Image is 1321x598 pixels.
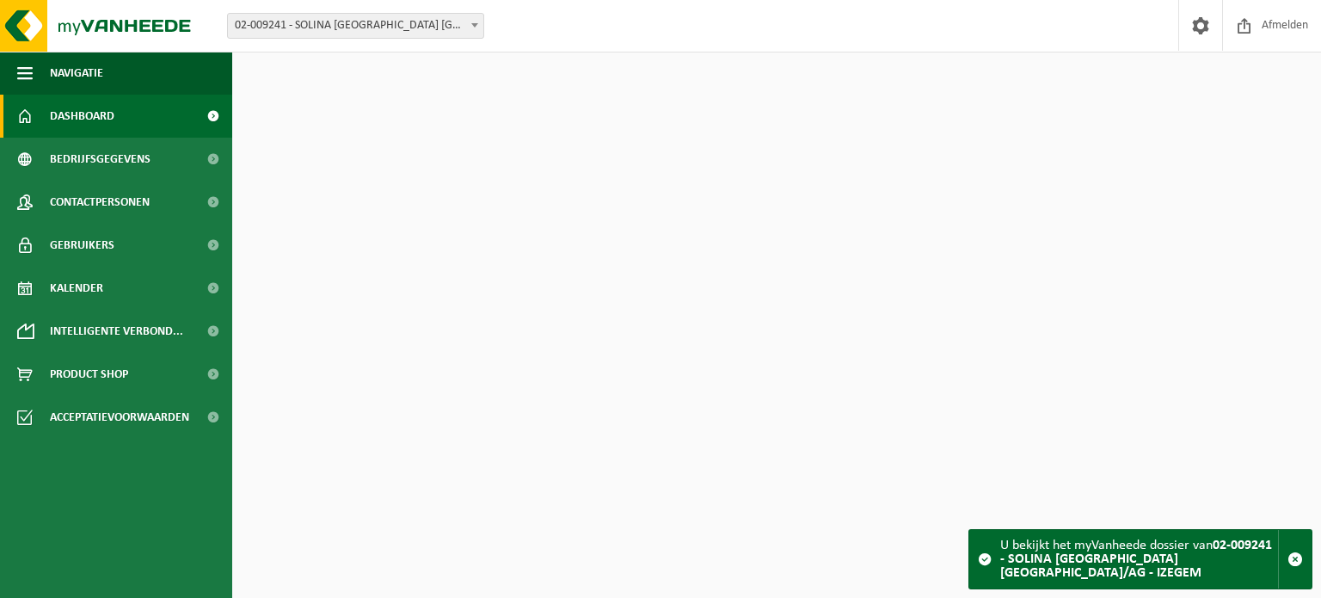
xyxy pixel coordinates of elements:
[50,267,103,310] span: Kalender
[1000,539,1272,580] strong: 02-009241 - SOLINA [GEOGRAPHIC_DATA] [GEOGRAPHIC_DATA]/AG - IZEGEM
[50,224,114,267] span: Gebruikers
[227,13,484,39] span: 02-009241 - SOLINA BELGIUM NV/AG - IZEGEM
[50,95,114,138] span: Dashboard
[50,138,151,181] span: Bedrijfsgegevens
[50,181,150,224] span: Contactpersonen
[1000,530,1278,589] div: U bekijkt het myVanheede dossier van
[50,52,103,95] span: Navigatie
[228,14,483,38] span: 02-009241 - SOLINA BELGIUM NV/AG - IZEGEM
[50,396,189,439] span: Acceptatievoorwaarden
[50,353,128,396] span: Product Shop
[50,310,183,353] span: Intelligente verbond...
